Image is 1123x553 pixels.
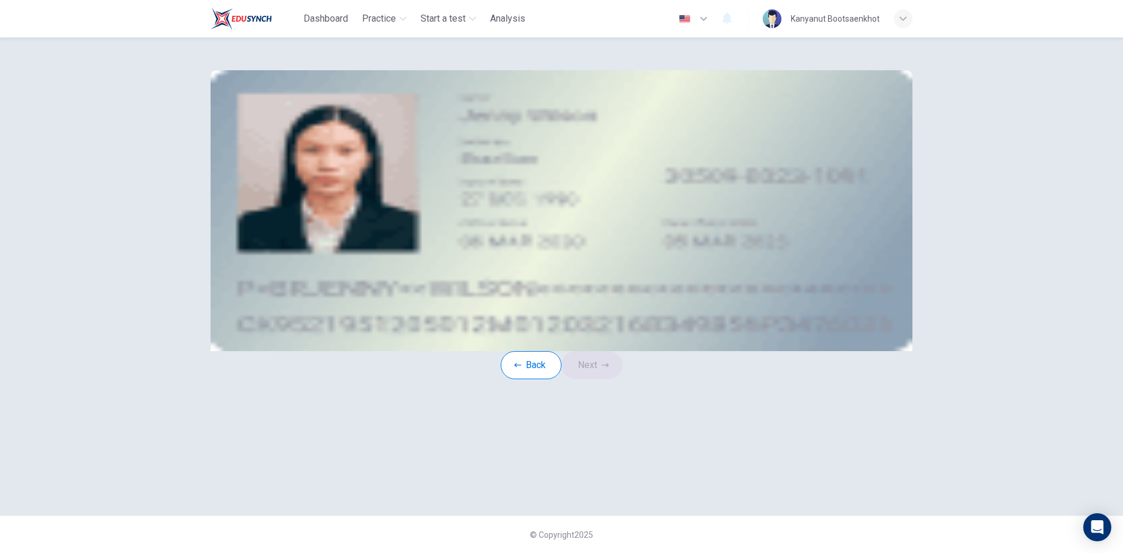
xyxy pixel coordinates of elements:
img: Profile picture [763,9,781,28]
img: Train Test logo [211,7,272,30]
button: Practice [357,8,411,29]
span: Practice [362,12,396,26]
span: Dashboard [304,12,348,26]
span: Start a test [421,12,466,26]
a: Train Test logo [211,7,299,30]
span: © Copyright 2025 [530,530,593,540]
button: Back [501,351,561,379]
button: Start a test [416,8,481,29]
div: Kanyanut Bootsaenkhot [791,12,880,26]
img: en [677,15,692,23]
button: Analysis [485,8,530,29]
span: Analysis [490,12,525,26]
button: Dashboard [299,8,353,29]
div: Open Intercom Messenger [1083,513,1111,541]
img: stock id photo [211,70,912,351]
